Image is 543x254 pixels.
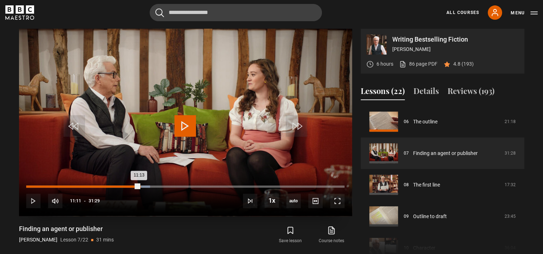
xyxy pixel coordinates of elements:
button: Fullscreen [330,194,345,208]
a: The first line [413,181,440,189]
span: 11:11 [70,194,81,207]
p: [PERSON_NAME] [392,46,519,53]
p: Writing Bestselling Fiction [392,36,519,43]
span: auto [286,194,301,208]
button: Mute [48,194,62,208]
button: Play [26,194,41,208]
a: All Courses [446,9,479,16]
a: Outline to draft [413,213,447,220]
span: - [84,198,86,203]
button: Lessons (22) [361,85,405,100]
a: Course notes [311,225,352,245]
div: Current quality: 1080p [286,194,301,208]
a: 86 page PDF [399,60,437,68]
a: The outline [413,118,437,126]
p: 4.8 (193) [453,60,474,68]
p: 6 hours [376,60,393,68]
div: Progress Bar [26,185,344,188]
button: Submit the search query [155,8,164,17]
a: Finding an agent or publisher [413,150,478,157]
span: 31:29 [89,194,100,207]
p: [PERSON_NAME] [19,236,57,244]
h1: Finding an agent or publisher [19,225,114,233]
button: Captions [308,194,323,208]
button: Next Lesson [243,194,257,208]
svg: BBC Maestro [5,5,34,20]
input: Search [150,4,322,21]
button: Details [413,85,439,100]
button: Playback Rate [265,193,279,208]
button: Reviews (193) [448,85,495,100]
p: 31 mins [96,236,114,244]
p: Lesson 7/22 [60,236,88,244]
video-js: Video Player [19,29,352,216]
button: Save lesson [270,225,311,245]
button: Toggle navigation [511,9,538,17]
